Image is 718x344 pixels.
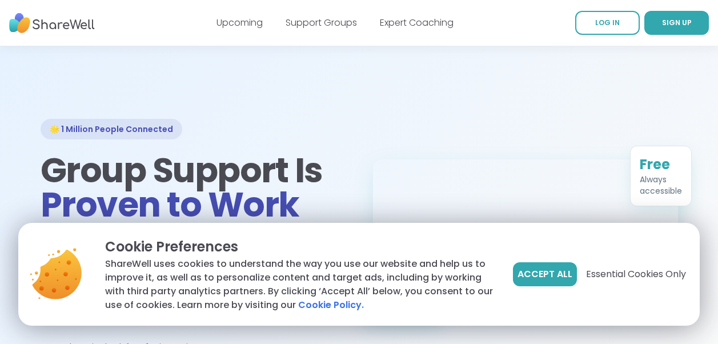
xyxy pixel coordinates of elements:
p: ShareWell uses cookies to understand the way you use our website and help us to improve it, as we... [105,257,495,312]
a: LOG IN [575,11,640,35]
div: Always accessible [640,174,682,197]
a: Cookie Policy. [298,298,364,312]
a: Upcoming [216,16,263,29]
img: ShareWell Nav Logo [9,7,95,39]
p: Cookie Preferences [105,237,495,257]
div: 🌟 1 Million People Connected [41,119,182,139]
span: LOG IN [595,18,620,27]
a: Support Groups [286,16,357,29]
h1: Group Support Is [41,153,346,222]
span: Accept All [518,267,572,281]
span: Proven to Work [41,181,299,229]
a: SIGN UP [644,11,709,35]
a: Expert Coaching [380,16,454,29]
span: Essential Cookies Only [586,267,686,281]
span: SIGN UP [662,18,692,27]
button: Accept All [513,262,577,286]
div: Free [640,155,682,174]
